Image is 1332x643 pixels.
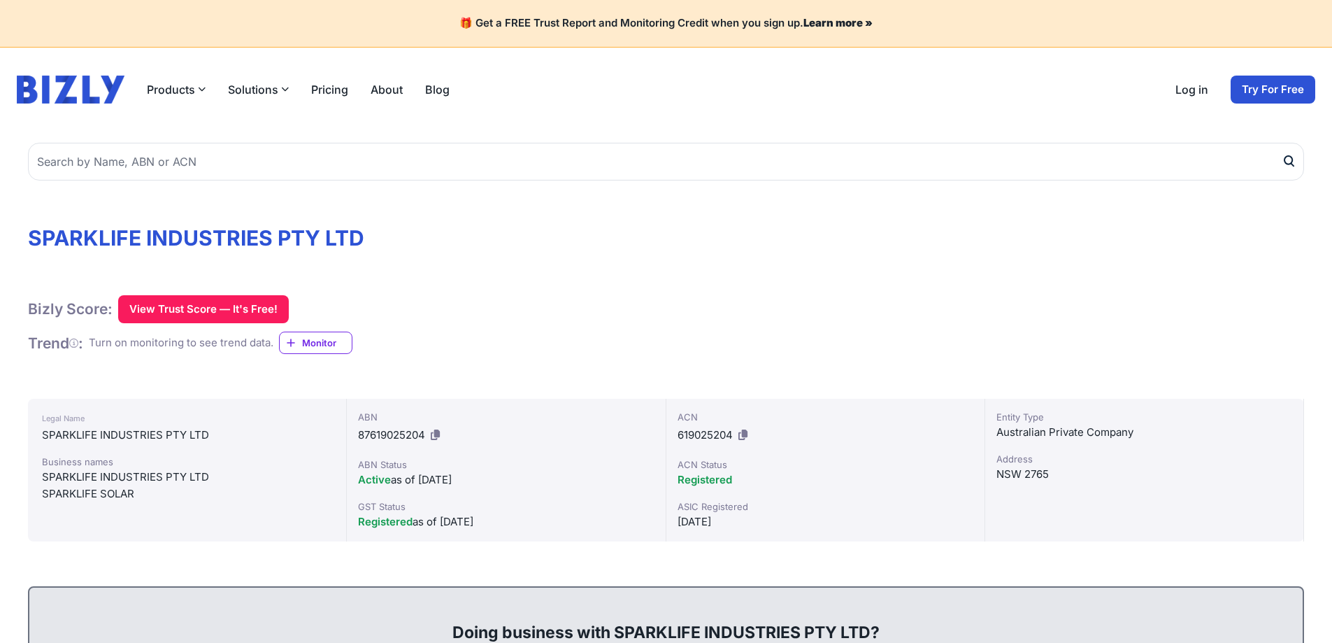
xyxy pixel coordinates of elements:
[358,514,654,530] div: as of [DATE]
[678,458,973,472] div: ACN Status
[228,81,289,98] button: Solutions
[28,225,1304,250] h1: SPARKLIFE INDUSTRIES PTY LTD
[42,486,332,502] div: SPARKLIFE SOLAR
[147,81,206,98] button: Products
[311,81,348,98] a: Pricing
[678,410,973,424] div: ACN
[42,427,332,444] div: SPARKLIFE INDUSTRIES PTY LTD
[358,473,391,486] span: Active
[358,500,654,514] div: GST Status
[358,410,654,424] div: ABN
[371,81,403,98] a: About
[302,336,352,350] span: Monitor
[678,514,973,530] div: [DATE]
[1231,76,1315,104] a: Try For Free
[279,332,352,354] a: Monitor
[358,515,413,528] span: Registered
[89,335,273,351] div: Turn on monitoring to see trend data.
[678,428,733,441] span: 619025204
[996,410,1292,424] div: Entity Type
[28,299,113,318] h1: Bizly Score:
[1175,81,1208,98] a: Log in
[28,143,1304,181] input: Search by Name, ABN or ACN
[42,469,332,486] div: SPARKLIFE INDUSTRIES PTY LTD
[118,295,289,323] button: View Trust Score — It's Free!
[425,81,450,98] a: Blog
[358,458,654,472] div: ABN Status
[996,466,1292,483] div: NSW 2765
[42,410,332,427] div: Legal Name
[17,17,1315,30] h4: 🎁 Get a FREE Trust Report and Monitoring Credit when you sign up.
[358,428,425,441] span: 87619025204
[28,334,83,353] h1: Trend :
[678,473,732,486] span: Registered
[42,455,332,469] div: Business names
[358,472,654,488] div: as of [DATE]
[803,16,873,29] a: Learn more »
[678,500,973,514] div: ASIC Registered
[996,452,1292,466] div: Address
[996,424,1292,441] div: Australian Private Company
